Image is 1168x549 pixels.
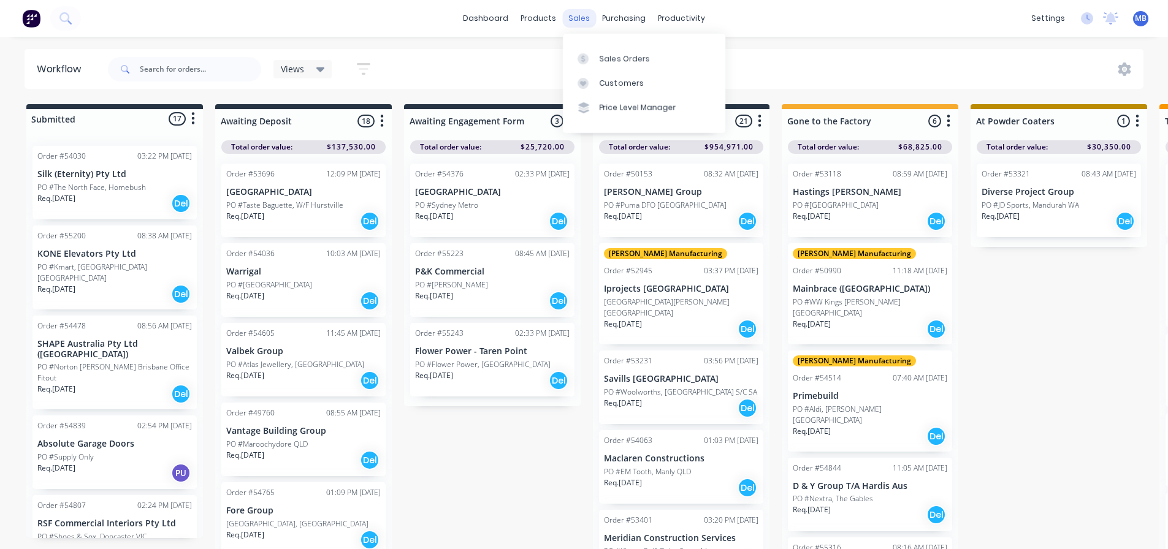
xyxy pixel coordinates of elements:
div: 08:38 AM [DATE] [137,230,192,241]
div: Del [1115,211,1135,231]
div: 11:18 AM [DATE] [893,265,947,276]
div: Del [738,211,757,231]
a: dashboard [457,9,514,28]
div: Del [926,211,946,231]
div: Order #5522308:45 AM [DATE]P&K CommercialPO #[PERSON_NAME]Req.[DATE]Del [410,243,574,317]
div: Order #5369612:09 PM [DATE][GEOGRAPHIC_DATA]PO #Taste Baguette, W/F HurstvilleReq.[DATE]Del [221,164,386,237]
p: PO #Flower Power, [GEOGRAPHIC_DATA] [415,359,551,370]
p: Hastings [PERSON_NAME] [793,187,947,197]
div: 01:09 PM [DATE] [326,487,381,498]
div: Order #5403610:03 AM [DATE]WarrigalPO #[GEOGRAPHIC_DATA]Req.[DATE]Del [221,243,386,317]
div: Order #53321 [982,168,1030,180]
div: Del [360,211,380,231]
span: Total order value: [609,142,670,153]
p: Savills [GEOGRAPHIC_DATA] [604,374,758,384]
div: Order #53231 [604,355,652,366]
div: Order #54376 [415,168,464,180]
p: Req. [DATE] [604,398,642,409]
p: PO #Atlas Jewellery, [GEOGRAPHIC_DATA] [226,359,364,370]
div: Order #49760 [226,407,275,418]
div: 12:09 PM [DATE] [326,168,381,180]
div: Del [738,478,757,498]
div: Del [738,398,757,418]
div: 08:32 AM [DATE] [704,168,758,180]
div: Order #50153 [604,168,652,180]
div: Order #54036 [226,248,275,259]
p: Req. [DATE] [793,211,831,222]
div: 08:56 AM [DATE] [137,320,192,331]
p: [GEOGRAPHIC_DATA] [415,187,570,197]
div: PU [171,463,191,483]
div: Del [171,284,191,304]
p: PO #Maroochydore QLD [226,439,308,450]
p: Primebuild [793,391,947,401]
p: [GEOGRAPHIC_DATA] [226,187,381,197]
span: $30,350.00 [1087,142,1131,153]
span: Views [281,62,304,75]
p: Req. [DATE] [226,370,264,381]
p: PO #Kmart, [GEOGRAPHIC_DATA] [GEOGRAPHIC_DATA] [37,262,192,284]
div: [PERSON_NAME] Manufacturing [604,248,727,259]
div: 03:20 PM [DATE] [704,515,758,526]
p: Req. [DATE] [415,211,453,222]
div: 03:37 PM [DATE] [704,265,758,276]
p: Meridian Construction Services [604,533,758,543]
p: Req. [DATE] [37,284,75,295]
div: Order #5323103:56 PM [DATE]Savills [GEOGRAPHIC_DATA]PO #Woolworths, [GEOGRAPHIC_DATA] S/C SAReq.[... [599,350,763,424]
p: P&K Commercial [415,267,570,277]
div: Workflow [37,62,87,77]
div: Order #5403003:22 PM [DATE]Silk (Eternity) Pty LtdPO #The North Face, HomebushReq.[DATE]Del [32,146,197,219]
p: PO #Aldi, [PERSON_NAME][GEOGRAPHIC_DATA] [793,404,947,426]
div: 08:45 AM [DATE] [515,248,570,259]
p: PO #[GEOGRAPHIC_DATA] [226,279,312,290]
p: PO #Shoes & Sox, Doncaster VIC [37,531,147,542]
div: 08:55 AM [DATE] [326,407,381,418]
p: Req. [DATE] [793,426,831,437]
div: Del [171,384,191,404]
p: Diverse Project Group [982,187,1136,197]
p: Req. [DATE] [37,193,75,204]
p: Req. [DATE] [226,450,264,461]
div: Del [549,371,568,390]
span: Total order value: [420,142,481,153]
span: MB [1135,13,1147,24]
div: Order #5524302:33 PM [DATE]Flower Power - Taren PointPO #Flower Power, [GEOGRAPHIC_DATA]Req.[DATE... [410,323,574,396]
span: $137,530.00 [327,142,376,153]
div: Del [926,505,946,524]
p: Warrigal [226,267,381,277]
p: Silk (Eternity) Pty Ltd [37,169,192,180]
div: Order #5406301:03 PM [DATE]Maclaren ConstructionsPO #EM Tooth, Manly QLDReq.[DATE]Del [599,430,763,504]
div: Order #53118 [793,168,841,180]
div: Price Level Manager [600,102,676,113]
div: Order #54063 [604,435,652,446]
div: Order #54839 [37,420,86,431]
img: Factory [22,9,40,28]
p: PO #[PERSON_NAME] [415,279,488,290]
p: Req. [DATE] [415,290,453,301]
div: Order #54844 [793,463,841,474]
div: [PERSON_NAME] Manufacturing [793,355,916,366]
p: SHAPE Australia Pty Ltd ([GEOGRAPHIC_DATA]) [37,339,192,360]
div: 01:03 PM [DATE] [704,435,758,446]
p: PO #JD Sports, Mandurah WA [982,200,1079,211]
div: Order #53401 [604,515,652,526]
p: PO #Supply Only [37,452,94,463]
p: D & Y Group T/A Hardis Aus [793,481,947,491]
div: Order #5015308:32 AM [DATE][PERSON_NAME] GroupPO #Puma DFO [GEOGRAPHIC_DATA]Req.[DATE]Del [599,164,763,237]
div: Del [360,291,380,311]
div: products [514,9,562,28]
span: $25,720.00 [521,142,565,153]
p: PO #Nextra, The Gables [793,493,873,504]
div: Order #54765 [226,487,275,498]
p: PO #Puma DFO [GEOGRAPHIC_DATA] [604,200,727,211]
p: [PERSON_NAME] Group [604,187,758,197]
p: [GEOGRAPHIC_DATA][PERSON_NAME] [GEOGRAPHIC_DATA] [604,297,758,319]
div: Order #54514 [793,373,841,384]
div: 02:54 PM [DATE] [137,420,192,431]
input: Search for orders... [140,57,261,81]
div: [PERSON_NAME] ManufacturingOrder #5451407:40 AM [DATE]PrimebuildPO #Aldi, [PERSON_NAME][GEOGRAPHI... [788,350,952,452]
div: [PERSON_NAME] ManufacturingOrder #5099011:18 AM [DATE]Mainbrace ([GEOGRAPHIC_DATA])PO #WW Kings [... [788,243,952,344]
div: Order #52945 [604,265,652,276]
span: Total order value: [987,142,1048,153]
div: Order #5447808:56 AM [DATE]SHAPE Australia Pty Ltd ([GEOGRAPHIC_DATA])PO #Norton [PERSON_NAME] Br... [32,316,197,410]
